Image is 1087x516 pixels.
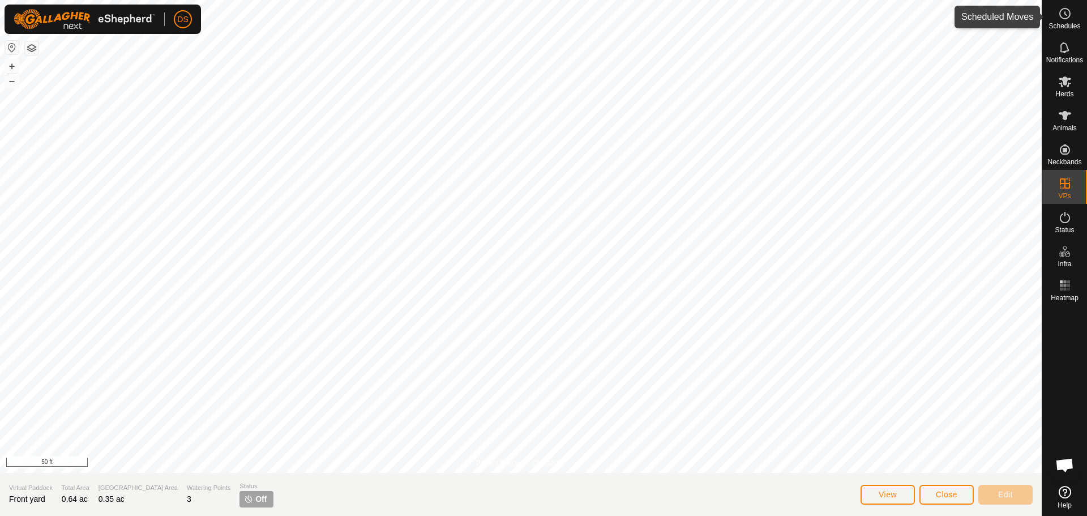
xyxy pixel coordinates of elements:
span: Virtual Paddock [9,483,53,493]
button: Edit [978,485,1033,505]
span: Schedules [1049,23,1080,29]
span: 0.64 ac [62,494,88,504]
span: View [879,490,897,499]
button: – [5,74,19,88]
span: Notifications [1046,57,1083,63]
span: Close [936,490,957,499]
button: View [861,485,915,505]
span: [GEOGRAPHIC_DATA] Area [99,483,178,493]
span: Herds [1055,91,1073,97]
a: Privacy Policy [476,458,519,468]
span: DS [177,14,188,25]
button: + [5,59,19,73]
a: Contact Us [532,458,566,468]
span: 0.35 ac [99,494,125,504]
span: Animals [1052,125,1077,131]
span: Heatmap [1051,295,1079,301]
span: Help [1058,502,1072,509]
span: 3 [187,494,191,504]
img: Gallagher Logo [14,9,155,29]
span: VPs [1058,193,1071,199]
button: Reset Map [5,41,19,54]
span: Off [255,493,267,505]
span: Front yard [9,494,45,504]
span: Status [1055,227,1074,233]
span: Edit [998,490,1013,499]
a: Open chat [1048,448,1082,482]
img: turn-off [244,494,253,504]
span: Infra [1058,261,1071,267]
span: Watering Points [187,483,230,493]
button: Map Layers [25,41,38,55]
span: Neckbands [1047,159,1081,165]
span: Status [239,481,273,491]
span: Total Area [62,483,89,493]
a: Help [1042,481,1087,513]
button: Close [919,485,974,505]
